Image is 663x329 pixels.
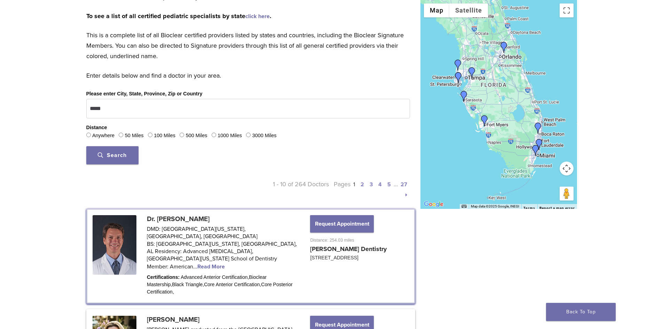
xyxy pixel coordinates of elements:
a: Back To Top [546,303,616,321]
span: … [394,180,398,188]
p: Enter details below and find a doctor in your area. [86,70,410,81]
label: 500 Miles [186,132,207,140]
button: Toggle fullscreen view [560,3,574,17]
legend: Distance [86,124,107,132]
a: 27 [401,181,407,188]
a: Terms (opens in new tab) [523,206,535,210]
div: Dr. Lino Suarez [530,145,541,156]
a: click here [245,13,270,20]
button: Drag Pegman onto the map to open Street View [560,187,574,201]
button: Map camera controls [560,162,574,175]
span: Search [98,152,127,159]
label: 50 Miles [125,132,144,140]
strong: To see a list of all certified pediatric specialists by state . [86,12,271,20]
div: Dr. Hank Michael [458,91,469,102]
button: Show satellite imagery [449,3,488,17]
img: Google [422,200,445,209]
label: 1000 Miles [218,132,242,140]
p: Pages [329,179,410,200]
span: Map data ©2025 Google, INEGI [471,204,519,208]
button: Show street map [424,3,449,17]
a: 5 [387,181,391,188]
p: 1 - 10 of 264 Doctors [248,179,329,200]
a: 2 [361,181,364,188]
div: Dr. Armando Ponte [532,123,544,134]
a: 1 [353,181,355,188]
div: Dr. Phong Phane [453,72,464,83]
p: This is a complete list of all Bioclear certified providers listed by states and countries, inclu... [86,30,410,61]
button: Keyboard shortcuts [461,204,466,209]
label: Please enter City, State, Province, Zip or Country [86,90,203,98]
a: 4 [378,181,382,188]
label: 3000 Miles [252,132,277,140]
a: 3 [370,181,373,188]
div: Dr. Rachel Donovan [479,115,490,126]
label: Anywhere [92,132,115,140]
a: Report a map error [539,206,575,210]
div: Dr. Seema Amin [452,60,464,71]
button: Search [86,146,139,164]
label: 100 Miles [154,132,175,140]
button: Request Appointment [310,215,373,233]
div: Dr. Larry Saylor [466,67,477,78]
div: Dr. Mary Isaacs [498,42,510,53]
a: Open this area in Google Maps (opens a new window) [422,200,445,209]
div: Dr. David Carroll [534,139,545,150]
